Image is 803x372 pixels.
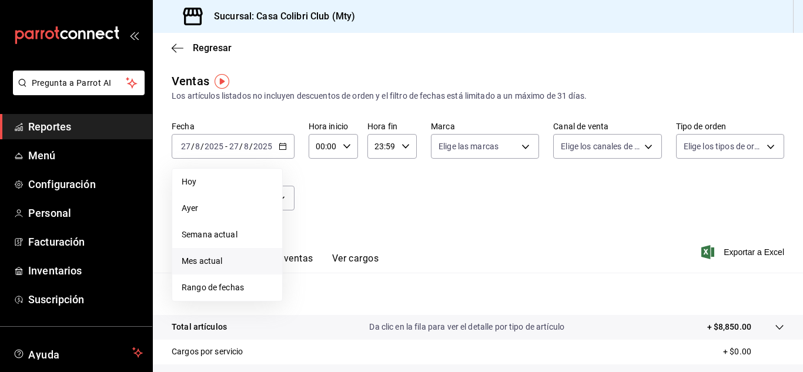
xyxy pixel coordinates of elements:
a: Pregunta a Parrot AI [8,85,145,98]
button: Exportar a Excel [704,245,784,259]
button: open_drawer_menu [129,31,139,40]
span: Semana actual [182,229,273,241]
span: Ayuda [28,346,128,360]
span: Mes actual [182,255,273,267]
span: / [200,142,204,151]
span: Inventarios [28,263,143,279]
span: Elige los tipos de orden [684,140,762,152]
label: Fecha [172,122,295,130]
span: Configuración [28,176,143,192]
div: Los artículos listados no incluyen descuentos de orden y el filtro de fechas está limitado a un m... [172,90,784,102]
p: Da clic en la fila para ver el detalle por tipo de artículo [369,321,564,333]
div: Ventas [172,72,209,90]
button: Ver cargos [332,253,379,273]
span: - [225,142,227,151]
input: -- [229,142,239,151]
input: -- [243,142,249,151]
span: Ayer [182,202,273,215]
label: Hora inicio [309,122,358,130]
span: Rango de fechas [182,281,273,294]
button: Ver ventas [267,253,313,273]
span: Regresar [193,42,232,53]
span: Suscripción [28,291,143,307]
input: ---- [204,142,224,151]
button: Pregunta a Parrot AI [13,71,145,95]
p: Resumen [172,287,784,301]
p: + $0.00 [723,346,784,358]
label: Marca [431,122,539,130]
span: / [249,142,253,151]
span: Facturación [28,234,143,250]
label: Canal de venta [553,122,661,130]
p: Total artículos [172,321,227,333]
span: Personal [28,205,143,221]
h3: Sucursal: Casa Colibri Club (Mty) [205,9,355,24]
p: Cargos por servicio [172,346,243,358]
input: -- [180,142,191,151]
span: Pregunta a Parrot AI [32,77,126,89]
label: Tipo de orden [676,122,784,130]
span: / [191,142,195,151]
span: Reportes [28,119,143,135]
div: navigation tabs [190,253,379,273]
input: ---- [253,142,273,151]
span: Elige los canales de venta [561,140,640,152]
span: Hoy [182,176,273,188]
label: Hora fin [367,122,417,130]
p: + $8,850.00 [707,321,751,333]
span: Menú [28,148,143,163]
img: Tooltip marker [215,74,229,89]
span: Elige las marcas [439,140,498,152]
button: Regresar [172,42,232,53]
input: -- [195,142,200,151]
span: / [239,142,243,151]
